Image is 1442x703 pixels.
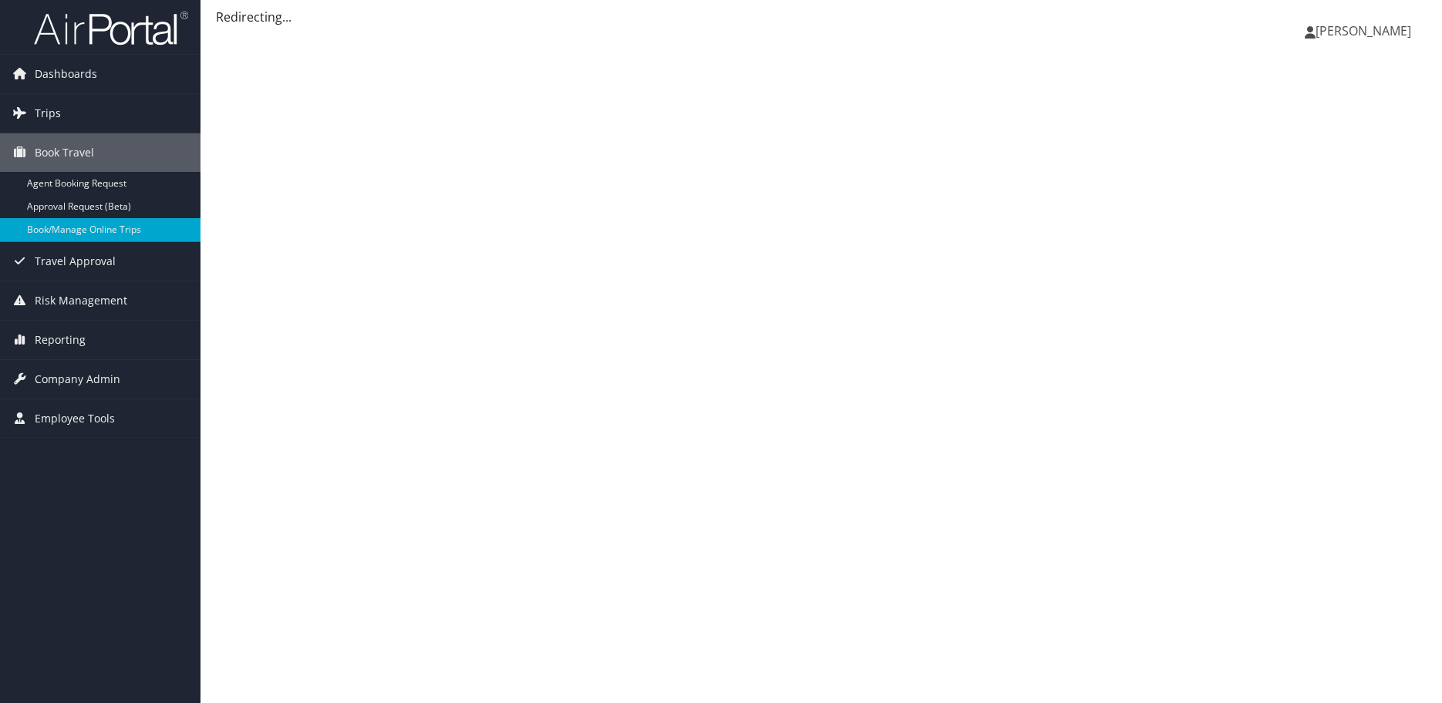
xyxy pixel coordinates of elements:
[35,360,120,399] span: Company Admin
[34,10,188,46] img: airportal-logo.png
[35,133,94,172] span: Book Travel
[216,8,1427,26] div: Redirecting...
[35,242,116,281] span: Travel Approval
[1305,8,1427,54] a: [PERSON_NAME]
[35,94,61,133] span: Trips
[35,55,97,93] span: Dashboards
[1316,22,1411,39] span: [PERSON_NAME]
[35,281,127,320] span: Risk Management
[35,399,115,438] span: Employee Tools
[35,321,86,359] span: Reporting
